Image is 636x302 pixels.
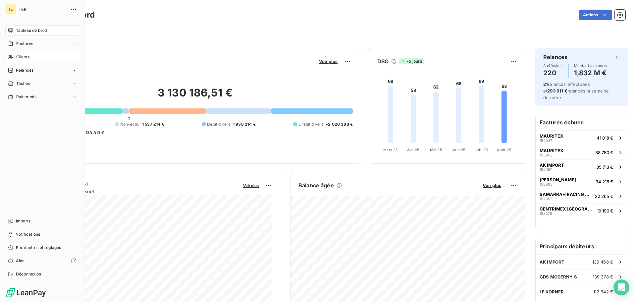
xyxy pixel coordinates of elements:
[37,188,238,195] span: Chiffre d'affaires mensuel
[16,67,33,73] span: Relances
[5,242,79,253] a: Paramètres et réglages
[543,82,548,87] span: 21
[399,58,424,64] span: -6 jours
[481,182,503,188] button: Voir plus
[298,121,323,127] span: Crédit divers
[128,116,130,121] span: 0
[579,10,612,20] button: Actions
[16,218,30,224] span: Imports
[16,231,40,237] span: Notifications
[540,177,576,182] span: [PERSON_NAME]
[592,259,613,265] span: 139 458 €
[5,216,79,226] a: Imports
[298,181,334,189] h6: Balance âgée
[547,88,567,93] span: 293 911 €
[536,114,628,130] h6: Factures échues
[5,65,79,76] a: Relances
[377,57,389,65] h6: DSO
[540,206,594,211] span: CENTRIMEX [GEOGRAPHIC_DATA]
[540,274,577,279] span: GDS MODERNY S
[543,53,567,61] h6: Relances
[207,121,230,127] span: Débit divers
[326,121,353,127] span: -2 020 388 €
[540,139,552,143] span: 154047
[16,258,25,264] span: Aide
[233,121,256,127] span: 1 938 214 €
[16,94,36,100] span: Paiements
[540,182,553,186] span: 153865
[536,238,628,254] h6: Principaux débiteurs
[430,148,442,152] tspan: Mai 25
[5,52,79,62] a: Clients
[597,208,613,213] span: 19 190 €
[16,81,30,87] span: Tâches
[543,64,563,68] span: À effectuer
[16,245,61,251] span: Paramètres et réglages
[613,279,629,295] div: Open Intercom Messenger
[83,130,104,136] span: -138 813 €
[5,256,79,266] a: Aide
[593,289,613,294] span: 112 642 €
[5,38,79,49] a: Factures
[37,86,353,106] h2: 3 130 186,51 €
[593,274,613,279] span: 139 378 €
[540,289,564,294] span: LE KORNER
[540,148,563,153] span: MAURITEX
[475,148,488,152] tspan: Juil. 25
[536,203,628,218] button: CENTRIMEX [GEOGRAPHIC_DATA]15337619 190 €
[540,162,564,168] span: AK IMPORT
[596,179,613,184] span: 34 216 €
[16,271,41,277] span: Déconnexion
[243,183,259,188] span: Voir plus
[540,153,553,157] span: 153953
[540,211,552,215] span: 153376
[543,82,609,100] span: relances effectuées et relancés la semaine dernière.
[536,159,628,174] button: AK IMPORT15405935 713 €
[241,182,261,188] button: Voir plus
[407,148,419,152] tspan: Avr. 25
[540,133,563,139] span: MAURITEX
[595,194,613,199] span: 32 265 €
[540,192,592,197] span: SAMARRAH RACING AUTO PARTS
[497,148,511,152] tspan: Août 25
[595,150,613,155] span: 38 750 €
[536,189,628,203] button: SAMARRAH RACING AUTO PARTS15285332 265 €
[483,183,501,188] span: Voir plus
[319,59,338,64] span: Voir plus
[540,259,564,265] span: AK IMPORT
[536,145,628,159] button: MAURITEX15395338 750 €
[5,91,79,102] a: Paiements
[5,78,79,89] a: Tâches
[5,4,16,15] div: TE
[5,287,46,298] img: Logo LeanPay
[574,68,608,78] h4: 1,832 M €
[317,58,340,64] button: Voir plus
[16,28,47,33] span: Tableau de bord
[452,148,465,152] tspan: Juin 25
[16,54,29,60] span: Clients
[574,64,608,68] span: Montant à relancer
[120,121,139,127] span: Non-échu
[383,148,398,152] tspan: Mars 25
[540,197,553,201] span: 152853
[543,68,563,78] h4: 220
[19,7,66,12] span: TER
[540,168,553,172] span: 154059
[536,174,628,189] button: [PERSON_NAME]15386534 216 €
[142,121,164,127] span: 1 537 214 €
[596,164,613,170] span: 35 713 €
[5,25,79,36] a: Tableau de bord
[16,41,33,47] span: Factures
[536,130,628,145] button: MAURITEX15404741 818 €
[597,135,613,141] span: 41 818 €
